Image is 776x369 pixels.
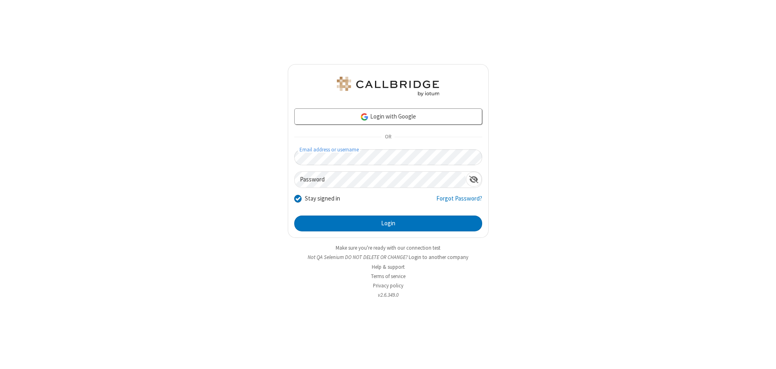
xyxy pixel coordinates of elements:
a: Help & support [372,263,405,270]
a: Make sure you're ready with our connection test [336,244,440,251]
a: Login with Google [294,108,482,125]
label: Stay signed in [305,194,340,203]
img: QA Selenium DO NOT DELETE OR CHANGE [335,77,441,96]
button: Login [294,216,482,232]
input: Password [295,172,466,188]
li: v2.6.349.0 [288,291,489,299]
a: Forgot Password? [436,194,482,209]
input: Email address or username [294,149,482,165]
img: google-icon.png [360,112,369,121]
li: Not QA Selenium DO NOT DELETE OR CHANGE? [288,253,489,261]
div: Show password [466,172,482,187]
button: Login to another company [409,253,468,261]
a: Terms of service [371,273,405,280]
span: OR [382,132,394,143]
a: Privacy policy [373,282,403,289]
